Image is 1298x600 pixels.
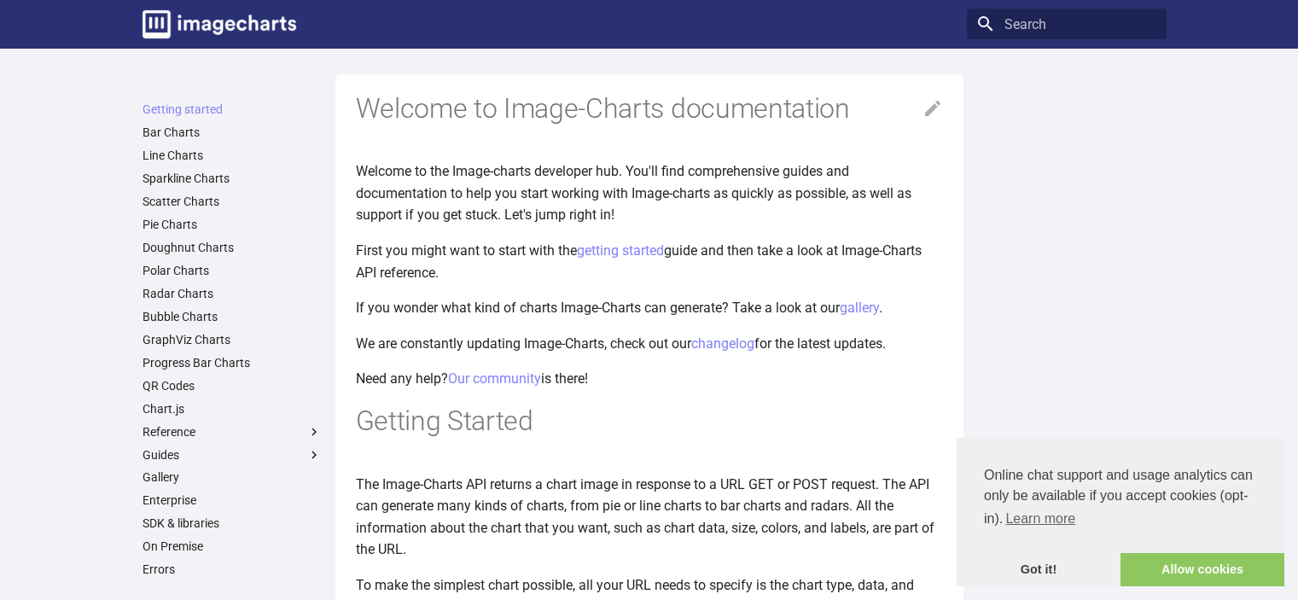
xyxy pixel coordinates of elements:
a: Sparkline Charts [143,171,322,186]
a: SDK & libraries [143,516,322,531]
p: First you might want to start with the guide and then take a look at Image-Charts API reference. [356,240,943,283]
p: Need any help? is there! [356,368,943,390]
a: Our community [448,370,541,387]
input: Search [967,9,1167,39]
p: Welcome to the Image-charts developer hub. You'll find comprehensive guides and documentation to ... [356,160,943,226]
img: logo [143,10,296,38]
a: Line Charts [143,148,322,163]
h1: Welcome to Image-Charts documentation [356,91,943,127]
a: GraphViz Charts [143,332,322,347]
a: dismiss cookie message [957,553,1120,587]
span: Online chat support and usage analytics can only be available if you accept cookies (opt-in). [984,465,1257,532]
a: allow cookies [1120,553,1284,587]
a: Getting started [143,102,322,117]
label: Guides [143,447,322,463]
a: Scatter Charts [143,194,322,209]
label: Reference [143,424,322,440]
a: Bubble Charts [143,309,322,324]
a: changelog [691,335,754,352]
a: Pie Charts [143,217,322,232]
p: The Image-Charts API returns a chart image in response to a URL GET or POST request. The API can ... [356,474,943,561]
a: Radar Charts [143,286,322,301]
div: cookieconsent [957,438,1284,586]
a: Bar Charts [143,125,322,140]
a: Polar Charts [143,263,322,278]
a: getting started [577,242,664,259]
a: Progress Bar Charts [143,355,322,370]
a: learn more about cookies [1003,506,1078,532]
a: Gallery [143,469,322,485]
a: QR Codes [143,378,322,393]
a: Enterprise [143,492,322,508]
a: Doughnut Charts [143,240,322,255]
a: Image-Charts documentation [136,3,303,45]
p: If you wonder what kind of charts Image-Charts can generate? Take a look at our . [356,297,943,319]
a: On Premise [143,539,322,554]
h1: Getting Started [356,404,943,440]
a: gallery [840,300,879,316]
p: We are constantly updating Image-Charts, check out our for the latest updates. [356,333,943,355]
a: Errors [143,562,322,577]
a: Chart.js [143,401,322,417]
